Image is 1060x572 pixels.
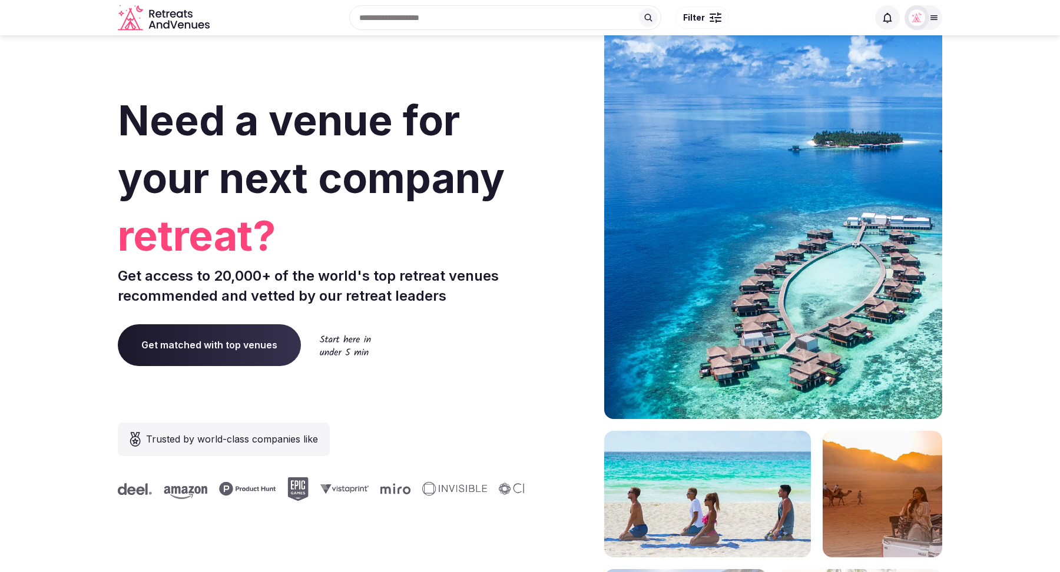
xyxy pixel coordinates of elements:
[909,9,925,26] img: Matt Grant Oakes
[107,483,141,495] svg: Deel company logo
[118,95,505,203] span: Need a venue for your next company
[146,432,318,446] span: Trusted by world-class companies like
[320,335,371,355] img: Start here in under 5 min
[604,431,811,557] img: yoga on tropical beach
[412,482,476,496] svg: Invisible company logo
[370,483,400,494] svg: Miro company logo
[675,6,729,29] button: Filter
[310,484,358,494] svg: Vistaprint company logo
[118,324,301,365] a: Get matched with top venues
[118,5,212,31] a: Visit the homepage
[118,207,525,265] span: retreat?
[118,5,212,31] svg: Retreats and Venues company logo
[277,477,298,501] svg: Epic Games company logo
[823,431,942,557] img: woman sitting in back of truck with camels
[118,266,525,305] p: Get access to 20,000+ of the world's top retreat venues recommended and vetted by our retreat lea...
[683,12,705,24] span: Filter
